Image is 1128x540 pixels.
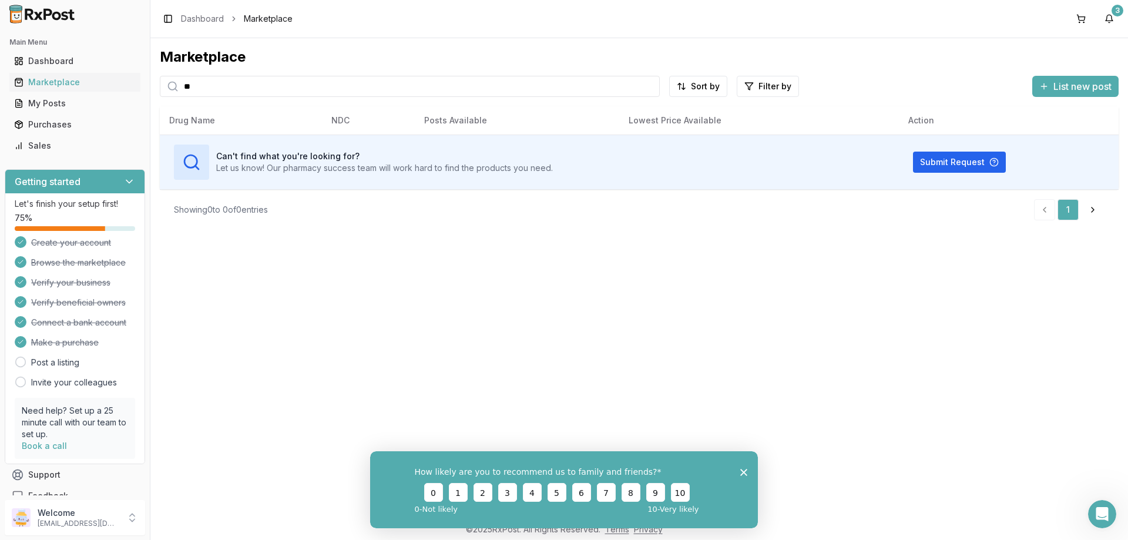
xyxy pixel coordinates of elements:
img: RxPost Logo [5,5,80,24]
div: Marketplace [14,76,136,88]
a: Go to next page [1081,199,1104,220]
span: Feedback [28,490,68,502]
button: Marketplace [5,73,145,92]
th: NDC [322,106,415,135]
a: Sales [9,135,140,156]
button: List new post [1032,76,1119,97]
a: My Posts [9,93,140,114]
span: Filter by [758,81,791,92]
th: Drug Name [160,106,322,135]
th: Posts Available [415,106,619,135]
span: Create your account [31,237,111,249]
button: Submit Request [913,152,1006,173]
span: Verify beneficial owners [31,297,126,308]
th: Action [899,106,1119,135]
button: Purchases [5,115,145,134]
a: Dashboard [9,51,140,72]
a: Terms [605,524,629,534]
div: Showing 0 to 0 of 0 entries [174,204,268,216]
button: Support [5,464,145,485]
div: My Posts [14,98,136,109]
span: Browse the marketplace [31,257,126,269]
h2: Main Menu [9,38,140,47]
span: Sort by [691,81,720,92]
h3: Getting started [15,175,80,189]
nav: pagination [1034,199,1104,220]
img: User avatar [12,508,31,527]
p: Welcome [38,507,119,519]
a: Dashboard [181,13,224,25]
div: Purchases [14,119,136,130]
a: Post a listing [31,357,79,368]
button: Filter by [737,76,799,97]
p: [EMAIL_ADDRESS][DOMAIN_NAME] [38,519,119,528]
div: Dashboard [14,55,136,67]
h3: Can't find what you're looking for? [216,150,553,162]
th: Lowest Price Available [619,106,899,135]
iframe: Intercom live chat [1088,500,1116,528]
span: Connect a bank account [31,317,126,328]
a: Book a call [22,441,67,451]
button: Sales [5,136,145,155]
a: Marketplace [9,72,140,93]
a: List new post [1032,82,1119,93]
iframe: Survey from RxPost [370,451,758,528]
div: 3 [1112,5,1123,16]
button: Sort by [669,76,727,97]
div: Sales [14,140,136,152]
div: Marketplace [160,48,1119,66]
a: Invite your colleagues [31,377,117,388]
span: Verify your business [31,277,110,289]
button: Dashboard [5,52,145,71]
p: Let us know! Our pharmacy success team will work hard to find the products you need. [216,162,553,174]
span: List new post [1053,79,1112,93]
span: 75 % [15,212,32,224]
button: My Posts [5,94,145,113]
button: 3 [1100,9,1119,28]
span: Make a purchase [31,337,99,348]
a: Purchases [9,114,140,135]
p: Need help? Set up a 25 minute call with our team to set up. [22,405,128,440]
span: Marketplace [244,13,293,25]
p: Let's finish your setup first! [15,198,135,210]
a: Privacy [634,524,663,534]
nav: breadcrumb [181,13,293,25]
button: Feedback [5,485,145,507]
a: 1 [1057,199,1079,220]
